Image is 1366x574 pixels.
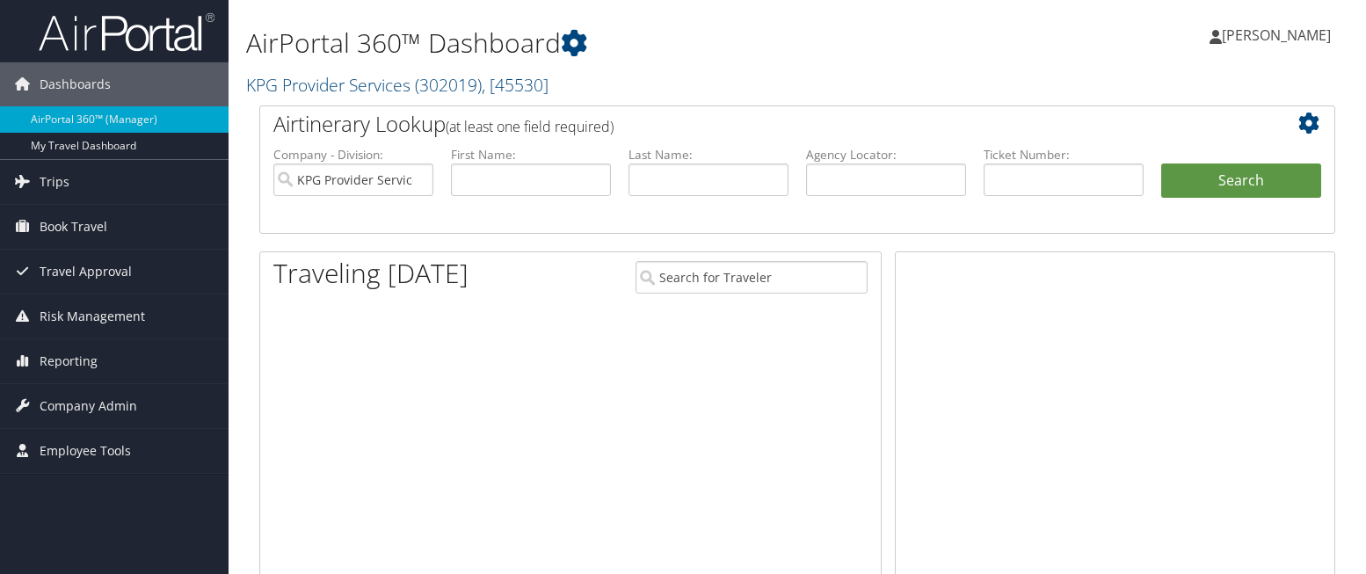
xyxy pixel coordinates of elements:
[40,384,137,428] span: Company Admin
[40,62,111,106] span: Dashboards
[40,429,131,473] span: Employee Tools
[246,73,549,97] a: KPG Provider Services
[1210,9,1348,62] a: [PERSON_NAME]
[446,117,614,136] span: (at least one field required)
[636,261,868,294] input: Search for Traveler
[629,146,788,163] label: Last Name:
[482,73,549,97] span: , [ 45530 ]
[40,250,132,294] span: Travel Approval
[1222,25,1331,45] span: [PERSON_NAME]
[40,205,107,249] span: Book Travel
[273,109,1232,139] h2: Airtinerary Lookup
[273,255,469,292] h1: Traveling [DATE]
[246,25,981,62] h1: AirPortal 360™ Dashboard
[451,146,611,163] label: First Name:
[984,146,1144,163] label: Ticket Number:
[40,294,145,338] span: Risk Management
[40,339,98,383] span: Reporting
[415,73,482,97] span: ( 302019 )
[39,11,214,53] img: airportal-logo.png
[806,146,966,163] label: Agency Locator:
[1161,163,1321,199] button: Search
[40,160,69,204] span: Trips
[273,146,433,163] label: Company - Division:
